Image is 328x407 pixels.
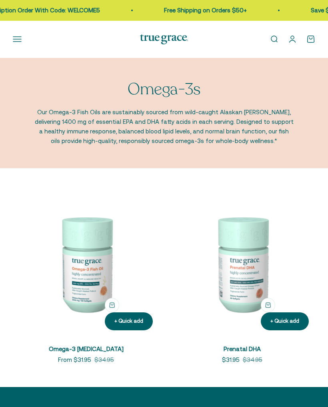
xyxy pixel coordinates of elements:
[114,317,143,326] div: + Quick add
[261,312,309,330] button: + Quick add
[270,317,299,326] div: + Quick add
[224,345,261,352] a: Prenatal DHA
[243,355,262,365] compare-at-price: $34.95
[160,7,243,14] a: Free Shipping on Orders $50+
[49,345,124,352] a: Omega-3 [MEDICAL_DATA]
[34,107,294,146] p: Our Omega-3 Fish Oils are sustainably sourced from wild-caught Alaskan [PERSON_NAME], delivering ...
[94,355,114,365] compare-at-price: $34.95
[105,298,119,312] button: + Quick add
[261,298,275,312] button: + Quick add
[13,191,159,337] img: Omega-3 Fish Oil for Brain, Heart, and Immune Health* Sustainably sourced, wild-caught Alaskan fi...
[58,355,91,365] sale-price: From $31.95
[222,355,240,365] sale-price: $31.95
[105,312,153,330] button: + Quick add
[169,191,315,337] img: Prenatal DHA for Brain & Eye Development* For women during pre-conception, pregnancy, and lactati...
[128,80,200,98] p: Omega-3s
